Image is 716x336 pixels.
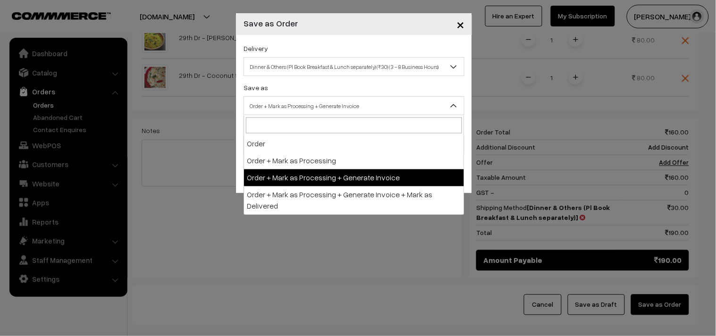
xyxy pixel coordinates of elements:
li: Order + Mark as Processing [244,152,464,169]
span: Order + Mark as Processing + Generate Invoice [244,96,464,115]
li: Order + Mark as Processing + Generate Invoice [244,169,464,186]
span: Dinner & Others (Pl Book Breakfast & Lunch separately) (₹30) (3 - 8 Business Hours) [244,59,464,75]
label: Delivery [244,43,268,53]
span: × [456,15,464,33]
li: Order [244,135,464,152]
h4: Save as Order [244,17,298,30]
li: Order + Mark as Processing + Generate Invoice + Mark as Delivered [244,186,464,215]
span: Dinner & Others (Pl Book Breakfast & Lunch separately) (₹30) (3 - 8 Business Hours) [244,57,464,76]
span: Order + Mark as Processing + Generate Invoice [244,98,464,114]
label: Save as [244,83,268,92]
button: Close [449,9,472,39]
